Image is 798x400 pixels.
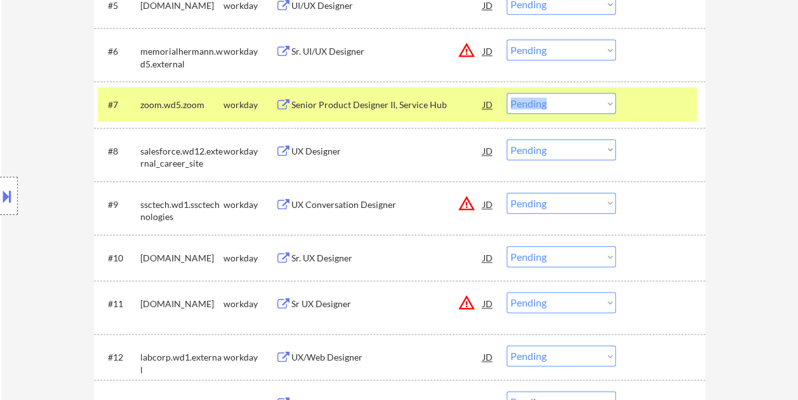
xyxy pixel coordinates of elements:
div: UX Conversation Designer [291,198,483,211]
div: workday [223,99,276,111]
div: workday [223,198,276,211]
div: labcorp.wd1.external [140,351,223,376]
div: workday [223,45,276,58]
div: Sr. UX Designer [291,252,483,265]
div: workday [223,252,276,265]
div: JD [482,139,495,162]
div: JD [482,345,495,368]
div: workday [223,145,276,158]
div: JD [482,246,495,269]
div: JD [482,292,495,315]
button: warning_amber [458,41,475,59]
div: JD [482,39,495,62]
div: workday [223,298,276,310]
button: warning_amber [458,294,475,312]
div: #6 [108,45,130,58]
div: Sr UX Designer [291,298,483,310]
div: UX Designer [291,145,483,158]
div: UX/Web Designer [291,351,483,364]
div: memorialhermann.wd5.external [140,45,223,70]
div: workday [223,351,276,364]
div: JD [482,93,495,116]
div: Senior Product Designer II, Service Hub [291,99,483,111]
div: JD [482,193,495,216]
button: warning_amber [458,195,475,212]
div: Sr. UI/UX Designer [291,45,483,58]
div: #12 [108,351,130,364]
